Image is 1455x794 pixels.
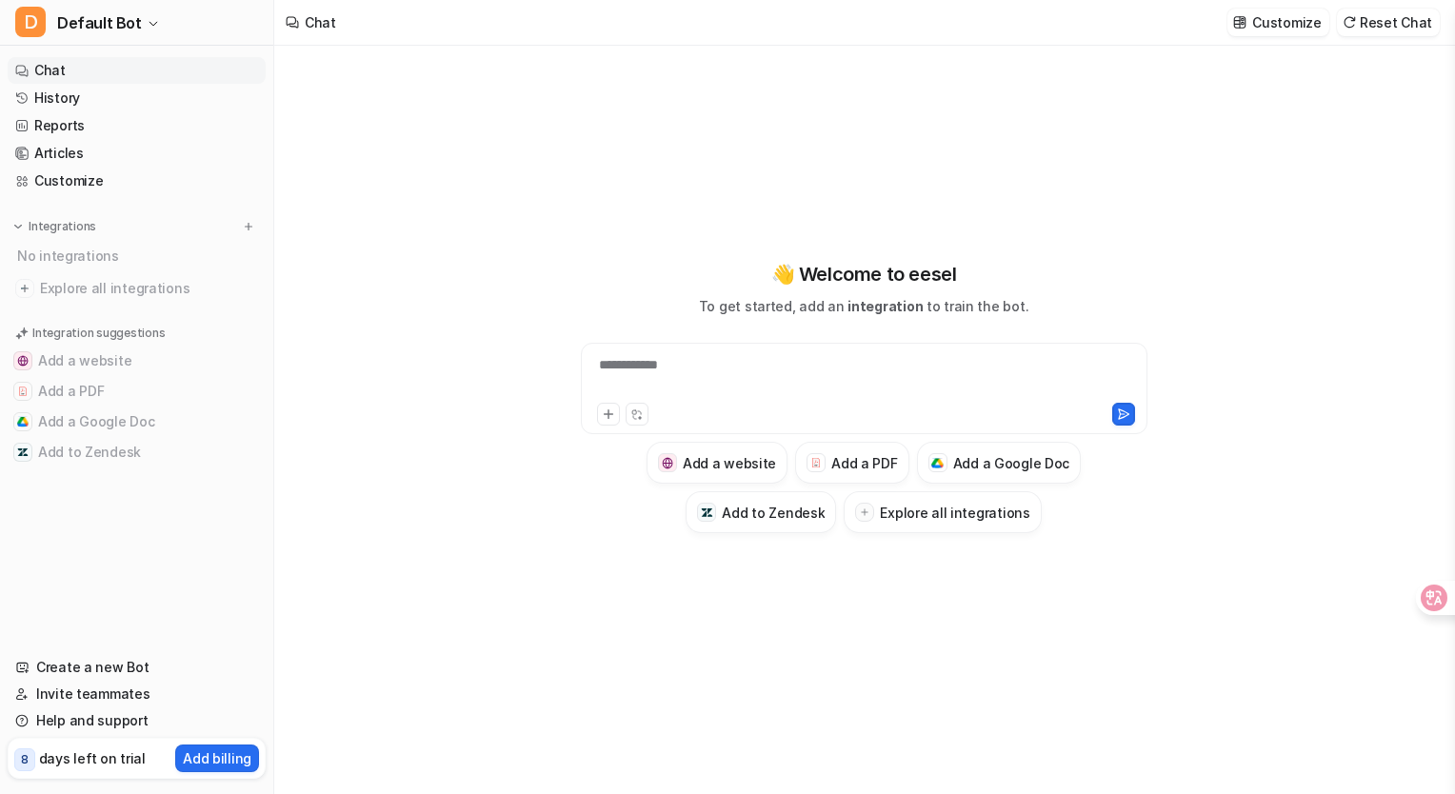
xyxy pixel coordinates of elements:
button: Add a websiteAdd a website [647,442,787,484]
p: Integration suggestions [32,325,165,342]
img: menu_add.svg [242,220,255,233]
button: Add to ZendeskAdd to Zendesk [686,491,836,533]
button: Add a websiteAdd a website [8,346,266,376]
img: Add a Google Doc [931,458,944,469]
p: Add billing [183,748,251,768]
button: Add a PDFAdd a PDF [795,442,908,484]
a: Chat [8,57,266,84]
h3: Add to Zendesk [722,503,825,523]
img: Add a PDF [810,457,823,468]
a: Articles [8,140,266,167]
img: customize [1233,15,1246,30]
button: Add a PDFAdd a PDF [8,376,266,407]
a: Explore all integrations [8,275,266,302]
p: days left on trial [39,748,146,768]
img: reset [1343,15,1356,30]
p: Integrations [29,219,96,234]
h3: Add a PDF [831,453,897,473]
div: Chat [305,12,336,32]
img: Add a Google Doc [17,416,29,427]
img: explore all integrations [15,279,34,298]
button: Add to ZendeskAdd to Zendesk [8,437,266,467]
span: Default Bot [57,10,142,36]
a: History [8,85,266,111]
a: Create a new Bot [8,654,266,681]
button: Explore all integrations [844,491,1041,533]
img: Add to Zendesk [17,447,29,458]
img: Add a website [17,355,29,367]
h3: Add a website [683,453,776,473]
p: Customize [1252,12,1321,32]
h3: Add a Google Doc [953,453,1070,473]
p: 👋 Welcome to eesel [771,260,957,288]
button: Add a Google DocAdd a Google Doc [8,407,266,437]
button: Add a Google DocAdd a Google Doc [917,442,1082,484]
button: Integrations [8,217,102,236]
p: 8 [21,751,29,768]
span: D [15,7,46,37]
img: Add to Zendesk [701,506,713,519]
span: integration [847,298,923,314]
a: Reports [8,112,266,139]
img: expand menu [11,220,25,233]
a: Help and support [8,707,266,734]
a: Invite teammates [8,681,266,707]
h3: Explore all integrations [880,503,1029,523]
button: Customize [1227,9,1328,36]
a: Customize [8,168,266,194]
p: To get started, add an to train the bot. [699,296,1028,316]
span: Explore all integrations [40,273,258,304]
button: Add billing [175,744,259,772]
img: Add a website [662,457,674,469]
button: Reset Chat [1337,9,1440,36]
div: No integrations [11,240,266,271]
img: Add a PDF [17,386,29,397]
